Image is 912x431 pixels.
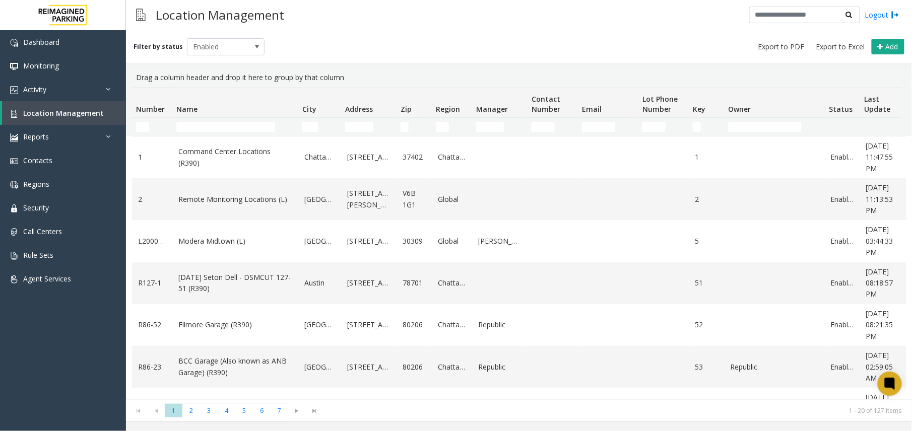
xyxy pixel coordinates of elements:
img: logout [891,10,899,20]
span: Go to the next page [290,407,304,415]
span: Rule Sets [23,250,53,260]
span: Manager [476,104,508,114]
td: Region Filter [432,118,472,136]
td: Manager Filter [472,118,528,136]
td: Address Filter [341,118,397,136]
a: Modera Midtown (L) [178,236,292,247]
input: Owner Filter [728,122,802,132]
span: Page 2 [182,404,200,417]
img: 'icon' [10,86,18,94]
img: 'icon' [10,228,18,236]
a: 30309 [403,236,426,247]
img: 'icon' [10,275,18,283]
td: Name Filter [172,118,298,136]
a: Global [438,194,466,205]
span: Export to PDF [758,42,805,52]
a: Chattanooga [304,152,335,163]
span: [DATE] 11:47:55 PM [866,141,893,173]
span: Call Centers [23,227,62,236]
a: 78701 [403,277,426,289]
a: Enabled [831,362,854,373]
a: V6B 1G1 [403,188,426,210]
a: [STREET_ADDRESS][PERSON_NAME] [347,188,390,210]
span: Region [436,104,460,114]
a: 80206 [403,319,426,330]
img: 'icon' [10,157,18,165]
a: Command Center Locations (R390) [178,146,292,169]
span: Enabled [187,39,249,55]
a: 51 [695,277,718,289]
img: 'icon' [10,204,18,212]
input: Contact Number Filter [532,122,555,132]
td: Number Filter [132,118,172,136]
span: [DATE] 08:18:57 PM [866,267,893,299]
a: Logout [865,10,899,20]
span: Key [693,104,705,114]
span: Export to Excel [816,42,865,52]
img: pageIcon [136,3,146,27]
span: [DATE] 08:23:10 PM [866,392,893,424]
span: Go to the next page [288,404,306,418]
a: Enabled [831,236,854,247]
a: [GEOGRAPHIC_DATA] [304,194,335,205]
a: Republic [478,319,522,330]
input: City Filter [302,122,318,132]
a: 80206 [403,362,426,373]
button: Export to PDF [754,40,809,54]
input: Manager Filter [476,122,504,132]
td: Contact Number Filter [528,118,578,136]
span: Page 7 [271,404,288,417]
a: [STREET_ADDRESS] [347,319,390,330]
span: Add [886,42,898,51]
a: Austin [304,277,335,289]
a: 2 [138,194,166,205]
input: Name Filter [176,122,275,132]
a: Global [438,236,466,247]
span: Email [582,104,602,114]
img: 'icon' [10,133,18,141]
a: [DATE] 11:47:55 PM [866,140,904,174]
a: [GEOGRAPHIC_DATA] [304,362,335,373]
a: [GEOGRAPHIC_DATA] [304,236,335,247]
div: Drag a column header and drop it here to group by that column [132,68,906,87]
a: Republic [730,362,819,373]
a: Location Management [2,101,126,125]
span: Regions [23,179,49,189]
a: Filmore Garage (R390) [178,319,292,330]
a: [DATE] 02:59:05 AM [866,350,904,384]
input: Zip Filter [401,122,409,132]
button: Export to Excel [812,40,869,54]
img: 'icon' [10,252,18,260]
td: Owner Filter [724,118,825,136]
span: Page 5 [235,404,253,417]
a: R86-23 [138,362,166,373]
a: 2 [695,194,718,205]
a: Chattanooga [438,362,466,373]
span: Owner [728,104,751,114]
a: Enabled [831,319,854,330]
td: Status Filter [825,118,860,136]
a: 52 [695,319,718,330]
img: 'icon' [10,62,18,70]
input: Address Filter [345,122,373,132]
a: [PERSON_NAME]'s Blue Sombrero (I) (R390) [178,398,292,420]
td: Email Filter [578,118,638,136]
img: 'icon' [10,181,18,189]
span: Go to the last page [308,407,321,415]
input: Region Filter [436,122,449,132]
span: Reports [23,132,49,141]
a: [DATE] 08:21:35 PM [866,308,904,342]
input: Key Filter [693,122,701,132]
span: Zip [401,104,412,114]
span: Agent Services [23,274,71,283]
kendo-pager-info: 1 - 20 of 127 items [330,406,902,415]
a: [STREET_ADDRESS] [347,362,390,373]
a: Enabled [831,152,854,163]
a: [STREET_ADDRESS] [347,152,390,163]
a: [DATE] 08:18:57 PM [866,266,904,300]
a: Chattanooga [438,319,466,330]
span: Last Update [864,94,890,114]
a: 53 [695,362,718,373]
input: Lot Phone Number Filter [642,122,666,132]
input: Number Filter [136,122,149,132]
